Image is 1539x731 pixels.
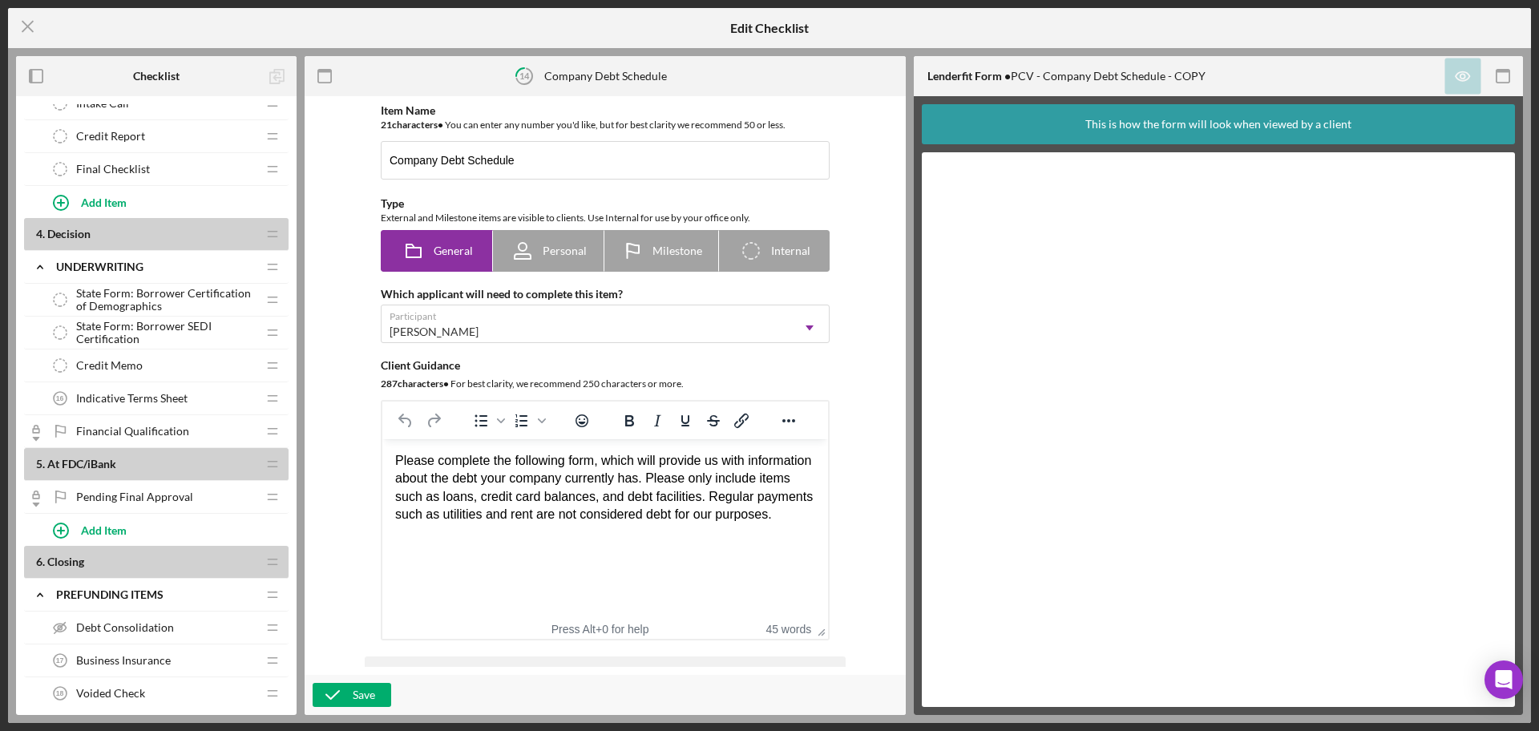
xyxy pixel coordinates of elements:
button: Save [313,683,391,707]
button: Emojis [568,410,596,432]
b: Lenderfit Form • [927,69,1011,83]
button: Strikethrough [700,410,727,432]
div: This is how the form will look when viewed by a client [1085,104,1351,144]
button: Italic [644,410,671,432]
button: Bold [616,410,643,432]
button: Reveal or hide additional toolbar items [775,410,802,432]
span: Decision [47,227,91,240]
div: Numbered list [508,410,548,432]
span: Internal [771,244,810,257]
button: Add Item [40,514,289,546]
span: Final Checklist [76,163,150,176]
div: For best clarity, we recommend 250 characters or more. [381,376,830,392]
h5: Edit Checklist [730,21,809,35]
span: 4 . [36,227,45,240]
span: State Form: Borrower Certification of Demographics [76,287,256,313]
span: Credit Memo [76,359,143,372]
tspan: 18 [56,689,64,697]
div: PCV - Company Debt Schedule - COPY [927,70,1206,83]
b: 287 character s • [381,378,449,390]
tspan: 14 [519,71,529,81]
iframe: Lenderfit form [938,168,1501,691]
span: Indicative Terms Sheet [76,392,188,405]
div: Press the Up and Down arrow keys to resize the editor. [811,619,828,639]
div: Save [353,683,375,707]
button: 45 words [765,623,811,636]
div: Press Alt+0 for help [530,623,671,636]
div: Prefunding Items [56,588,256,601]
span: 5 . [36,457,45,471]
button: Insert/edit link [728,410,755,432]
div: External and Milestone items are visible to clients. Use Internal for use by your office only. [381,210,830,226]
div: Client Guidance [381,359,830,372]
span: Debt Consolidation [76,621,174,634]
span: At FDC/iBank [47,457,116,471]
span: Financial Qualification [76,425,189,438]
iframe: Rich Text Area [382,439,828,619]
span: 6 . [36,555,45,568]
div: Add Item [81,187,127,217]
b: Checklist [133,70,180,83]
div: Type [381,197,830,210]
div: Item Name [381,104,830,117]
button: Underline [672,410,699,432]
span: Business Insurance [76,654,171,667]
button: Undo [392,410,419,432]
span: Pending Final Approval [76,491,193,503]
div: Underwriting [56,260,256,273]
div: [PERSON_NAME] [390,325,479,338]
b: 21 character s • [381,119,443,131]
span: State Form: Borrower SEDI Certification [76,320,256,345]
span: Milestone [652,244,702,257]
span: General [434,244,473,257]
div: Bullet list [467,410,507,432]
div: Which applicant will need to complete this item? [381,288,830,301]
tspan: 16 [56,394,64,402]
span: Personal [543,244,587,257]
div: You can enter any number you'd like, but for best clarity we recommend 50 or less. [381,117,830,133]
div: Company Debt Schedule [544,70,667,83]
span: Closing [47,555,84,568]
div: Add Item [81,515,127,545]
div: Open Intercom Messenger [1484,660,1523,699]
button: Redo [420,410,447,432]
span: Voided Check [76,687,145,700]
span: Credit Report [76,130,145,143]
tspan: 17 [56,656,64,664]
button: Add Item [40,186,289,218]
